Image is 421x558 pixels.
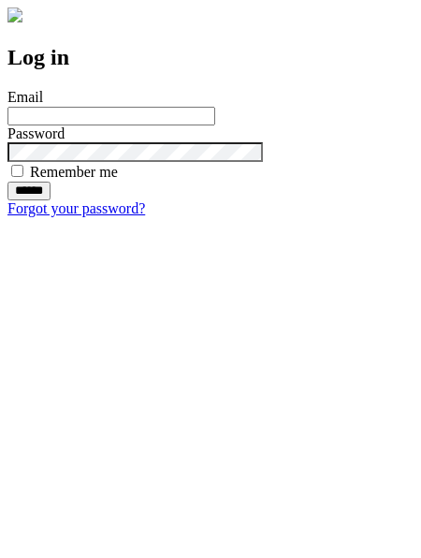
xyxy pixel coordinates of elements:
img: logo-4e3dc11c47720685a147b03b5a06dd966a58ff35d612b21f08c02c0306f2b779.png [7,7,22,22]
label: Password [7,125,65,141]
label: Email [7,89,43,105]
label: Remember me [30,164,118,180]
h2: Log in [7,45,414,70]
a: Forgot your password? [7,200,145,216]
